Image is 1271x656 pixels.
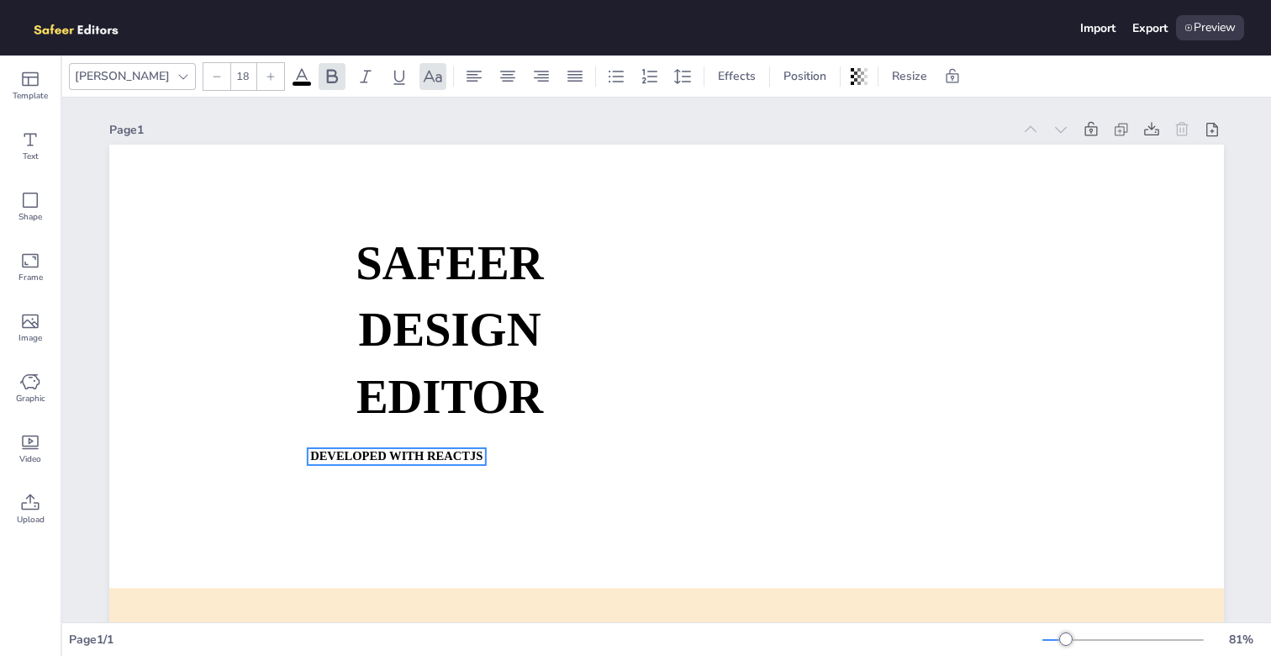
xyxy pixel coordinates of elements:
[1176,15,1244,40] div: Preview
[16,392,45,405] span: Graphic
[1221,632,1261,648] div: 81 %
[17,513,45,526] span: Upload
[23,150,39,163] span: Text
[109,122,1012,138] div: Page 1
[13,89,48,103] span: Template
[19,452,41,466] span: Video
[715,68,759,84] span: Effects
[1080,20,1115,36] div: Import
[310,450,483,463] strong: DEVELOPED WITH REACTJS
[356,304,543,422] strong: DESIGN EDITOR
[69,632,1042,648] div: Page 1 / 1
[356,237,543,289] strong: SAFEER
[889,68,931,84] span: Resize
[71,65,173,87] div: [PERSON_NAME]
[18,271,43,284] span: Frame
[18,210,42,224] span: Shape
[27,15,143,40] img: logo.png
[780,68,830,84] span: Position
[1132,20,1168,36] div: Export
[18,331,42,345] span: Image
